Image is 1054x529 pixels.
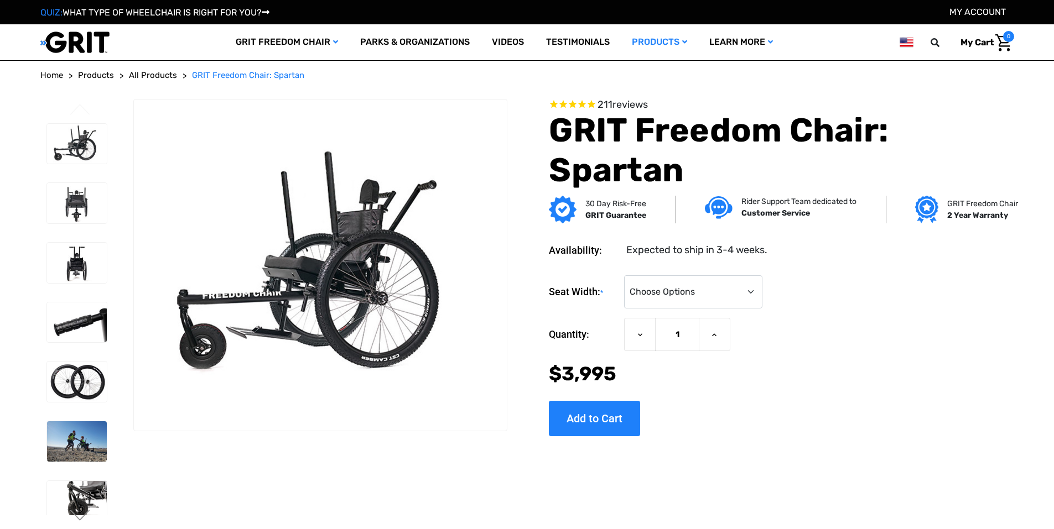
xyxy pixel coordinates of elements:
[192,69,304,82] a: GRIT Freedom Chair: Spartan
[952,31,1014,54] a: Cart with 0 items
[949,7,1006,17] a: Account
[549,196,577,223] img: GRIT Guarantee
[741,196,856,207] p: Rider Support Team dedicated to
[47,243,107,283] img: GRIT Freedom Chair: Spartan
[78,69,114,82] a: Products
[549,275,619,309] label: Seat Width:
[78,70,114,80] span: Products
[960,37,994,48] span: My Cart
[549,99,1014,111] span: Rated 4.6 out of 5 stars 211 reviews
[129,69,177,82] a: All Products
[349,24,481,60] a: Parks & Organizations
[621,24,698,60] a: Products
[134,141,507,389] img: GRIT Freedom Chair: Spartan
[705,196,733,219] img: Customer service
[192,70,304,80] span: GRIT Freedom Chair: Spartan
[549,401,640,436] input: Add to Cart
[947,211,1008,220] strong: 2 Year Warranty
[481,24,535,60] a: Videos
[549,362,616,385] span: $3,995
[585,198,646,209] p: 30 Day Risk-Free
[47,124,107,164] img: GRIT Freedom Chair: Spartan
[535,24,621,60] a: Testimonials
[40,31,110,54] img: GRIT All-Terrain Wheelchair and Mobility Equipment
[585,211,646,220] strong: GRIT Guarantee
[598,98,648,111] span: 211 reviews
[40,70,63,80] span: Home
[626,243,767,258] dd: Expected to ship in 3-4 weeks.
[698,24,784,60] a: Learn More
[936,31,952,54] input: Search
[47,362,107,402] img: GRIT Freedom Chair: Spartan
[129,70,177,80] span: All Products
[47,481,107,521] img: GRIT Freedom Chair: Spartan
[47,421,107,462] img: GRIT Freedom Chair: Spartan
[40,69,1014,82] nav: Breadcrumb
[69,104,92,117] button: Go to slide 4 of 4
[47,183,107,223] img: GRIT Freedom Chair: Spartan
[947,198,1018,209] p: GRIT Freedom Chair
[225,24,349,60] a: GRIT Freedom Chair
[40,7,63,18] span: QUIZ:
[69,510,92,523] button: Go to slide 2 of 4
[995,34,1011,51] img: Cart
[741,208,810,218] strong: Customer Service
[1003,31,1014,42] span: 0
[549,318,619,351] label: Quantity:
[549,243,619,258] dt: Availability:
[40,7,269,18] a: QUIZ:WHAT TYPE OF WHEELCHAIR IS RIGHT FOR YOU?
[612,98,648,111] span: reviews
[915,196,938,223] img: Grit freedom
[47,302,107,343] img: GRIT Freedom Chair: Spartan
[549,111,1014,190] h1: GRIT Freedom Chair: Spartan
[900,35,913,49] img: us.png
[40,69,63,82] a: Home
